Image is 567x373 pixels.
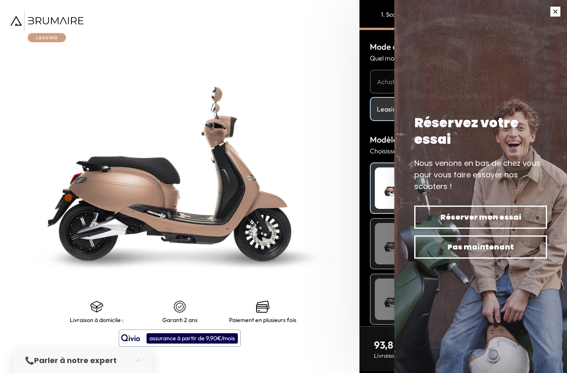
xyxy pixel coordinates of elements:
h3: Mode de paiement [370,41,557,53]
p: Paiement en plusieurs fois [229,317,296,323]
button: assurance à partir de 9,90€/mois [119,329,241,347]
img: Scooter Leasing [375,223,416,264]
p: Livraison estimée : [374,351,442,360]
p: Quel mode de paiement vous convient le mieux ? [370,53,557,63]
h4: Leasing [377,104,550,114]
img: shipping.png [90,300,103,313]
img: credit-cards.png [256,300,269,313]
img: certificat-de-garantie.png [173,300,186,313]
p: Choisissez la puissance de votre moteur : [370,146,557,156]
img: Scooter Leasing [375,279,416,320]
img: Brumaire Leasing [10,10,83,42]
h4: Achat [377,77,550,87]
a: Achat [370,70,557,94]
h3: Modèle [370,133,557,146]
p: Garanti 2 ans [162,317,198,323]
p: Livraison à domicile : [70,317,124,323]
img: logo qivio [121,333,140,343]
p: 93,8 € / mois [374,338,442,351]
div: assurance à partir de 9,90€/mois [147,333,238,344]
img: Scooter Leasing [375,167,416,209]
